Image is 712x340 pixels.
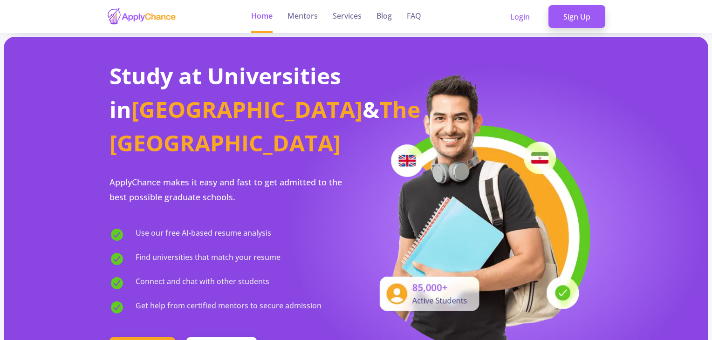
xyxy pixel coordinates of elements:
span: [GEOGRAPHIC_DATA] [131,94,363,124]
span: Use our free AI-based resume analysis [136,227,271,242]
span: & [363,94,379,124]
span: Study at Universities in [110,61,341,124]
span: Connect and chat with other students [136,276,269,291]
span: Get help from certified mentors to secure admission [136,300,322,315]
img: applychance logo [107,7,177,26]
span: Find universities that match your resume [136,252,281,266]
a: Sign Up [548,5,605,28]
a: Login [495,5,545,28]
span: ApplyChance makes it easy and fast to get admitted to the best possible graduate schools. [110,177,342,203]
